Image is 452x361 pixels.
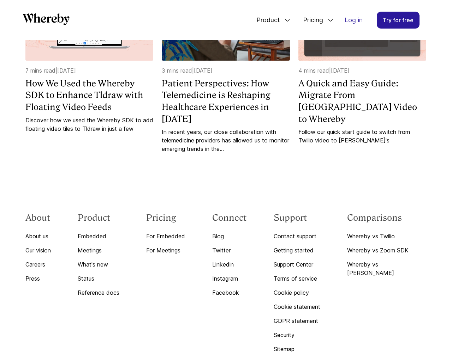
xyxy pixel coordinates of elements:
[146,246,185,255] a: For Meetings
[347,246,427,255] a: Whereby vs Zoom SDK
[212,212,247,224] h3: Connect
[339,12,368,28] a: Log in
[347,260,427,277] a: Whereby vs [PERSON_NAME]
[146,232,185,240] a: For Embedded
[78,212,119,224] h3: Product
[25,232,51,240] a: About us
[298,128,426,145] a: Follow our quick start guide to switch from Twilio video to [PERSON_NAME]'s
[274,331,320,339] a: Security
[78,274,119,283] a: Status
[25,78,153,113] a: How We Used the Whereby SDK to Enhance Tldraw with Floating Video Feeds
[25,274,51,283] a: Press
[298,78,426,125] a: A Quick and Easy Guide: Migrate From [GEOGRAPHIC_DATA] Video to Whereby
[274,345,320,353] a: Sitemap
[212,274,247,283] a: Instagram
[25,246,51,255] a: Our vision
[212,288,247,297] a: Facebook
[274,302,320,311] a: Cookie statement
[78,260,119,269] a: What's new
[274,274,320,283] a: Terms of service
[162,66,290,75] p: 3 mins read | [DATE]
[162,78,290,125] a: Patient Perspectives: How Telemedicine is Reshaping Healthcare Experiences in [DATE]
[25,66,153,75] p: 7 mins read | [DATE]
[347,232,427,240] a: Whereby vs Twilio
[212,232,247,240] a: Blog
[78,232,119,240] a: Embedded
[274,260,320,269] a: Support Center
[23,13,70,27] a: Whereby
[274,212,320,224] h3: Support
[25,212,51,224] h3: About
[78,288,119,297] a: Reference docs
[162,128,290,153] a: In recent years, our close collaboration with telemedicine providers has allowed us to monitor em...
[274,246,320,255] a: Getting started
[146,212,185,224] h3: Pricing
[78,246,119,255] a: Meetings
[25,260,51,269] a: Careers
[249,8,282,32] span: Product
[274,288,320,297] a: Cookie policy
[274,232,320,240] a: Contact support
[23,13,70,25] svg: Whereby
[25,116,153,133] a: Discover how we used the Whereby SDK to add floating video tiles to Tldraw in just a few
[377,12,420,29] a: Try for free
[212,260,247,269] a: Linkedin
[274,317,320,325] a: GDPR statement
[298,66,426,75] p: 4 mins read | [DATE]
[296,8,325,32] span: Pricing
[347,212,427,224] h3: Comparisons
[212,246,247,255] a: Twitter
